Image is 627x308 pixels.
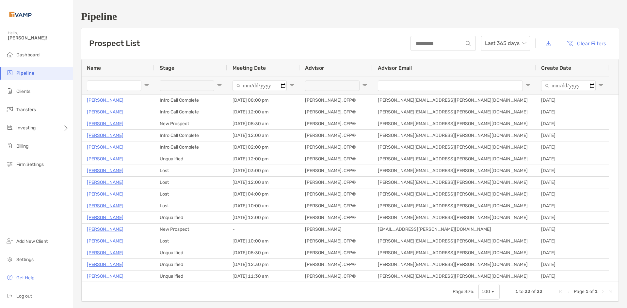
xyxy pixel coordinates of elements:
[373,259,536,270] div: [PERSON_NAME][EMAIL_ADDRESS][PERSON_NAME][DOMAIN_NAME]
[536,106,609,118] div: [DATE]
[6,255,14,263] img: settings icon
[87,260,123,269] a: [PERSON_NAME]
[300,200,373,212] div: [PERSON_NAME], CFP®
[300,118,373,129] div: [PERSON_NAME], CFP®
[227,188,300,200] div: [DATE] 04:00 pm
[87,167,123,175] p: [PERSON_NAME]
[87,272,123,280] a: [PERSON_NAME]
[227,212,300,223] div: [DATE] 12:00 pm
[87,120,123,128] a: [PERSON_NAME]
[154,271,227,282] div: Unqualified
[373,271,536,282] div: [PERSON_NAME][EMAIL_ADDRESS][PERSON_NAME][DOMAIN_NAME]
[87,202,123,210] a: [PERSON_NAME]
[6,87,14,95] img: clients icon
[300,153,373,165] div: [PERSON_NAME], CFP®
[300,212,373,223] div: [PERSON_NAME], CFP®
[373,177,536,188] div: [PERSON_NAME][EMAIL_ADDRESS][PERSON_NAME][DOMAIN_NAME]
[536,177,609,188] div: [DATE]
[227,271,300,282] div: [DATE] 11:30 am
[600,289,605,294] div: Next Page
[233,65,266,71] span: Meeting Date
[305,65,324,71] span: Advisor
[300,235,373,247] div: [PERSON_NAME], CFP®
[536,200,609,212] div: [DATE]
[154,212,227,223] div: Unqualified
[574,289,585,294] span: Page
[373,247,536,258] div: [PERSON_NAME][EMAIL_ADDRESS][PERSON_NAME][DOMAIN_NAME]
[16,293,32,299] span: Log out
[217,83,222,88] button: Open Filter Menu
[154,118,227,129] div: New Prospect
[300,165,373,176] div: [PERSON_NAME], CFP®
[373,224,536,235] div: [EMAIL_ADDRESS][PERSON_NAME][DOMAIN_NAME]
[154,200,227,212] div: Lost
[227,118,300,129] div: [DATE] 08:30 am
[87,96,123,104] a: [PERSON_NAME]
[227,95,300,106] div: [DATE] 08:00 pm
[154,259,227,270] div: Unqualified
[227,153,300,165] div: [DATE] 12:00 pm
[536,95,609,106] div: [DATE]
[466,41,471,46] img: input icon
[87,237,123,245] a: [PERSON_NAME]
[598,83,603,88] button: Open Filter Menu
[154,141,227,153] div: Intro Call Complete
[89,39,140,48] h3: Prospect List
[541,65,571,71] span: Create Date
[227,259,300,270] div: [DATE] 12:30 pm
[6,51,14,58] img: dashboard icon
[300,247,373,258] div: [PERSON_NAME], CFP®
[6,273,14,281] img: get-help icon
[6,237,14,245] img: add_new_client icon
[595,289,598,294] span: 1
[16,143,28,149] span: Billing
[300,95,373,106] div: [PERSON_NAME], CFP®
[233,81,287,91] input: Meeting Date Filter Input
[154,165,227,176] div: Lost
[87,178,123,186] a: [PERSON_NAME]
[227,130,300,141] div: [DATE] 12:00 am
[300,271,373,282] div: [PERSON_NAME], CFP®
[154,106,227,118] div: Intro Call Complete
[289,83,295,88] button: Open Filter Menu
[87,131,123,139] a: [PERSON_NAME]
[16,70,34,76] span: Pipeline
[87,249,123,257] p: [PERSON_NAME]
[536,130,609,141] div: [DATE]
[524,289,530,294] span: 22
[300,130,373,141] div: [PERSON_NAME], CFP®
[227,224,300,235] div: -
[87,155,123,163] a: [PERSON_NAME]
[154,130,227,141] div: Intro Call Complete
[453,289,474,294] div: Page Size:
[6,124,14,131] img: investing icon
[541,81,596,91] input: Create Date Filter Input
[87,213,123,222] p: [PERSON_NAME]
[81,10,619,22] h1: Pipeline
[373,141,536,153] div: [PERSON_NAME][EMAIL_ADDRESS][PERSON_NAME][DOMAIN_NAME]
[300,224,373,235] div: [PERSON_NAME]
[8,35,69,41] span: [PERSON_NAME]!
[536,165,609,176] div: [DATE]
[87,108,123,116] a: [PERSON_NAME]
[87,65,101,71] span: Name
[16,257,34,262] span: Settings
[373,235,536,247] div: [PERSON_NAME][EMAIL_ADDRESS][PERSON_NAME][DOMAIN_NAME]
[378,65,412,71] span: Advisor Email
[227,235,300,247] div: [DATE] 10:00 am
[536,188,609,200] div: [DATE]
[531,289,536,294] span: of
[485,36,526,51] span: Last 365 days
[16,52,40,58] span: Dashboard
[87,225,123,233] a: [PERSON_NAME]
[227,106,300,118] div: [DATE] 12:00 am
